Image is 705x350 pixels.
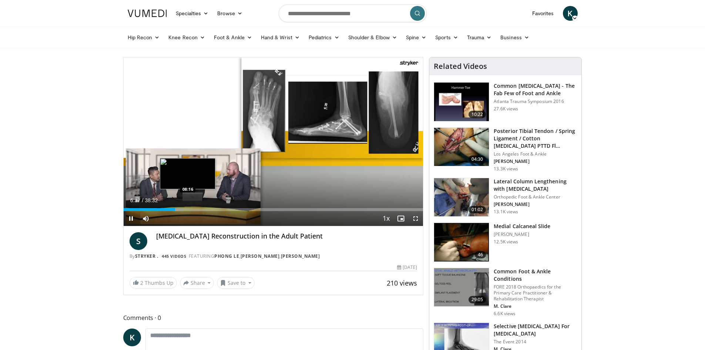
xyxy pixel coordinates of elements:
[469,296,486,303] span: 29:05
[140,279,143,286] span: 2
[434,62,487,71] h4: Related Videos
[214,253,239,259] a: Phong Le
[145,197,158,203] span: 38:32
[434,127,577,172] a: 04:30 Posterior Tibial Tendon / Spring Ligament / Cotton [MEDICAL_DATA] PTTD Fl… Los Angeles Foot...
[128,10,167,17] img: VuMedi Logo
[209,30,256,45] a: Foot & Ankle
[135,253,158,259] a: Stryker .
[160,253,189,259] a: 445 Videos
[494,178,577,193] h3: Lateral Column Lengthening with [MEDICAL_DATA]
[138,211,153,226] button: Mute
[434,178,577,217] a: 01:02 Lateral Column Lengthening with [MEDICAL_DATA] Orthopedic Foot & Ankle Center [PERSON_NAME]...
[123,30,164,45] a: Hip Recon
[241,253,280,259] a: [PERSON_NAME]
[142,197,144,203] span: /
[494,201,577,207] p: [PERSON_NAME]
[494,106,518,112] p: 27.6K views
[123,313,424,323] span: Comments 0
[434,82,577,121] a: 10:22 Common [MEDICAL_DATA] - The Fab Few of Foot and Ankle Atlanta Trauma Symposium 2016 27.6K v...
[469,206,486,213] span: 01:02
[434,83,489,121] img: 4559c471-f09d-4bda-8b3b-c296350a5489.150x105_q85_crop-smart_upscale.jpg
[494,209,518,215] p: 13.1K views
[494,166,518,172] p: 13.3K views
[387,279,417,287] span: 210 views
[434,178,489,217] img: 545648_3.png.150x105_q85_crop-smart_upscale.jpg
[434,223,577,262] a: 46 Medial Calcaneal Slide [PERSON_NAME] 12.5K views
[528,6,558,21] a: Favorites
[434,268,489,307] img: 6ece7218-3b5d-40f5-ae19-d9dd7468f08b.150x105_q85_crop-smart_upscale.jpg
[124,57,423,226] video-js: Video Player
[344,30,402,45] a: Shoulder & Elbow
[124,211,138,226] button: Pause
[494,311,516,317] p: 6.6K views
[281,253,320,259] a: [PERSON_NAME]
[160,158,215,189] img: image.jpeg
[494,194,577,200] p: Orthopedic Foot & Ankle Center
[494,223,550,230] h3: Medial Calcaneal Slide
[494,159,577,164] p: [PERSON_NAME]
[130,232,147,250] a: S
[431,30,463,45] a: Sports
[463,30,496,45] a: Trauma
[156,232,417,240] h4: [MEDICAL_DATA] Reconstruction in the Adult Patient
[494,82,577,97] h3: Common [MEDICAL_DATA] - The Fab Few of Foot and Ankle
[469,111,486,118] span: 10:22
[494,127,577,150] h3: Posterior Tibial Tendon / Spring Ligament / Cotton [MEDICAL_DATA] PTTD Fl…
[397,264,417,271] div: [DATE]
[494,339,577,345] p: The Event 2014
[402,30,431,45] a: Spine
[494,303,577,309] p: M. Clare
[171,6,213,21] a: Specialties
[130,253,417,260] div: By FEATURING , ,
[494,99,577,104] p: Atlanta Trauma Symposium 2016
[393,211,408,226] button: Enable picture-in-picture mode
[279,4,427,22] input: Search topics, interventions
[434,223,489,261] img: 1227497_3.png.150x105_q85_crop-smart_upscale.jpg
[217,277,255,289] button: Save to
[494,231,550,237] p: [PERSON_NAME]
[130,197,140,203] span: 6:37
[434,268,577,317] a: 29:05 Common Foot & Ankle Conditions FORE 2018 Orthopaedics for the Primary Care Practitioner & R...
[494,323,577,337] h3: Selective [MEDICAL_DATA] For [MEDICAL_DATA]
[256,30,304,45] a: Hand & Wrist
[494,268,577,283] h3: Common Foot & Ankle Conditions
[304,30,344,45] a: Pediatrics
[563,6,578,21] a: K
[469,156,486,163] span: 04:30
[494,284,577,302] p: FORE 2018 Orthopaedics for the Primary Care Practitioner & Rehabilitation Therapist
[180,277,214,289] button: Share
[494,151,577,157] p: Los Angeles Foot & Ankle
[379,211,393,226] button: Playback Rate
[475,251,486,259] span: 46
[123,329,141,346] a: K
[496,30,534,45] a: Business
[130,277,177,289] a: 2 Thumbs Up
[213,6,247,21] a: Browse
[494,239,518,245] p: 12.5K views
[434,128,489,166] img: 31d347b7-8cdb-4553-8407-4692467e4576.150x105_q85_crop-smart_upscale.jpg
[164,30,209,45] a: Knee Recon
[408,211,423,226] button: Fullscreen
[124,208,423,211] div: Progress Bar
